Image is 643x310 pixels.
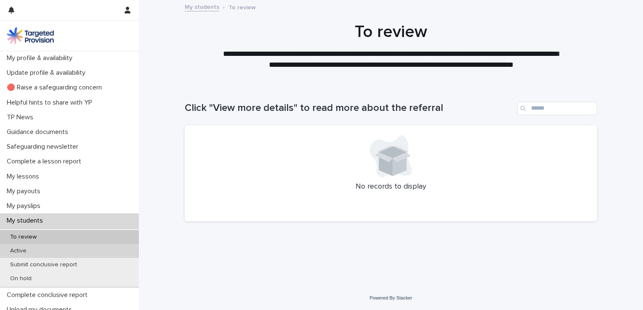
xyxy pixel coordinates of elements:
p: My students [3,217,50,225]
p: TP News [3,113,40,121]
p: To review [3,234,43,241]
p: Helpful hints to share with YP [3,99,99,107]
p: Guidance documents [3,128,75,136]
p: Update profile & availability [3,69,92,77]
a: My students [185,2,219,11]
p: My lessons [3,173,46,181]
p: 🔴 Raise a safeguarding concern [3,84,109,92]
p: Safeguarding newsletter [3,143,85,151]
p: Submit conclusive report [3,261,84,268]
h1: Click "View more details" to read more about the referral [185,102,514,114]
p: My profile & availability [3,54,79,62]
input: Search [517,102,597,115]
p: No records to display [195,182,587,192]
p: Complete a lesson report [3,158,88,166]
p: My payouts [3,187,47,195]
p: On hold [3,275,38,282]
h1: To review [185,22,597,42]
img: M5nRWzHhSzIhMunXDL62 [7,27,54,44]
p: Active [3,247,33,255]
p: To review [229,2,256,11]
p: My payslips [3,202,47,210]
p: Complete conclusive report [3,291,94,299]
a: Powered By Stacker [369,295,412,300]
